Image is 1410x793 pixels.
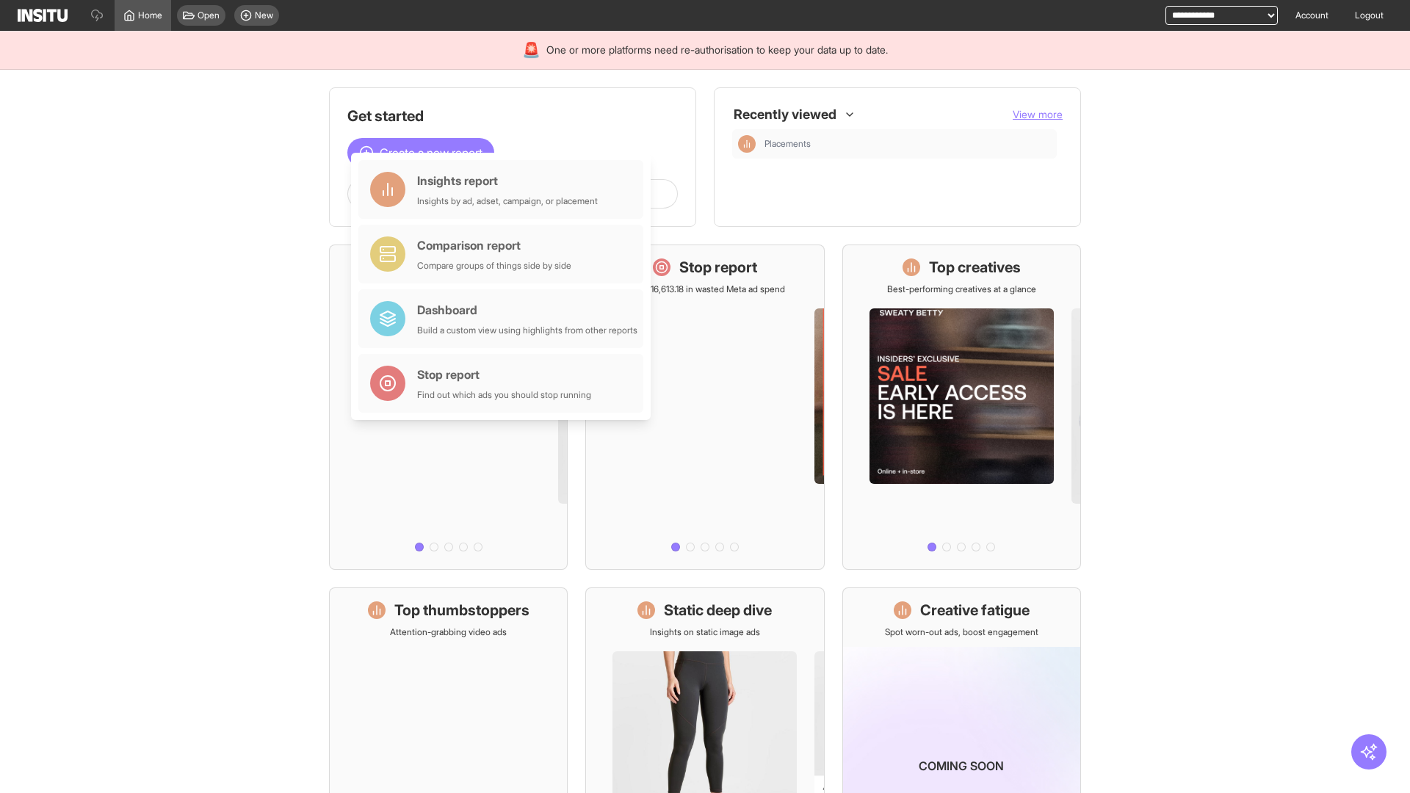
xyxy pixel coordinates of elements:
[255,10,273,21] span: New
[1013,107,1063,122] button: View more
[764,138,1051,150] span: Placements
[650,626,760,638] p: Insights on static image ads
[417,301,637,319] div: Dashboard
[417,325,637,336] div: Build a custom view using highlights from other reports
[1013,108,1063,120] span: View more
[585,245,824,570] a: Stop reportSave £16,613.18 in wasted Meta ad spend
[198,10,220,21] span: Open
[417,366,591,383] div: Stop report
[417,195,598,207] div: Insights by ad, adset, campaign, or placement
[394,600,529,620] h1: Top thumbstoppers
[842,245,1081,570] a: Top creativesBest-performing creatives at a glance
[664,600,772,620] h1: Static deep dive
[738,135,756,153] div: Insights
[347,106,678,126] h1: Get started
[417,236,571,254] div: Comparison report
[546,43,888,57] span: One or more platforms need re-authorisation to keep your data up to date.
[347,138,494,167] button: Create a new report
[329,245,568,570] a: What's live nowSee all active ads instantly
[764,138,811,150] span: Placements
[522,40,540,60] div: 🚨
[18,9,68,22] img: Logo
[138,10,162,21] span: Home
[417,389,591,401] div: Find out which ads you should stop running
[417,172,598,189] div: Insights report
[929,257,1021,278] h1: Top creatives
[679,257,757,278] h1: Stop report
[624,283,785,295] p: Save £16,613.18 in wasted Meta ad spend
[417,260,571,272] div: Compare groups of things side by side
[887,283,1036,295] p: Best-performing creatives at a glance
[380,144,482,162] span: Create a new report
[390,626,507,638] p: Attention-grabbing video ads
